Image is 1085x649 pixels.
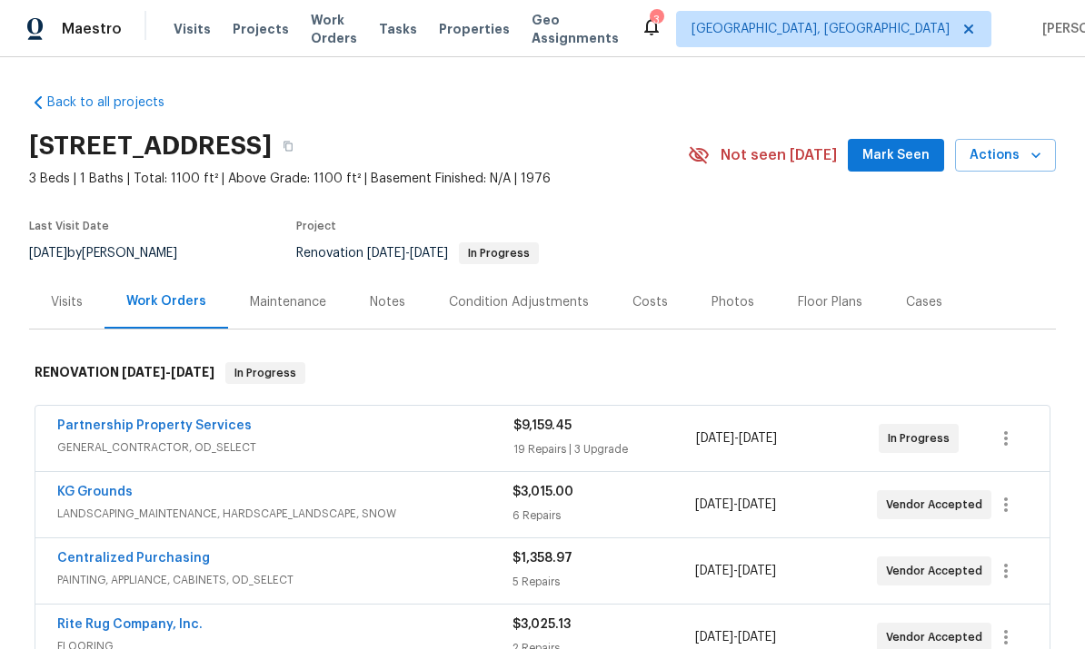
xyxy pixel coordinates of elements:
span: Tasks [379,23,417,35]
button: Mark Seen [848,139,944,172]
span: $3,025.13 [513,618,571,631]
span: 3 Beds | 1 Baths | Total: 1100 ft² | Above Grade: 1100 ft² | Basement Finished: N/A | 1976 [29,170,688,188]
span: Vendor Accepted [886,562,990,580]
span: [DATE] [738,498,776,511]
span: [DATE] [367,247,405,260]
div: by [PERSON_NAME] [29,242,199,264]
span: In Progress [888,429,957,447]
div: RENOVATION [DATE]-[DATE]In Progress [29,344,1056,402]
span: Work Orders [311,11,357,47]
h2: [STREET_ADDRESS] [29,137,272,155]
span: LANDSCAPING_MAINTENANCE, HARDSCAPE_LANDSCAPE, SNOW [57,505,513,523]
span: - [367,247,448,260]
span: Properties [439,20,510,38]
span: PAINTING, APPLIANCE, CABINETS, OD_SELECT [57,571,513,589]
span: $9,159.45 [513,419,572,432]
span: Maestro [62,20,122,38]
span: - [695,562,776,580]
span: - [696,429,777,447]
span: In Progress [227,364,304,382]
span: Renovation [296,247,539,260]
span: $1,358.97 [513,552,572,565]
span: [DATE] [29,247,67,260]
span: Mark Seen [862,144,930,167]
a: Rite Rug Company, Inc. [57,618,203,631]
span: [DATE] [410,247,448,260]
div: 6 Repairs [513,506,694,525]
span: [GEOGRAPHIC_DATA], [GEOGRAPHIC_DATA] [692,20,950,38]
span: Project [296,221,336,231]
button: Actions [955,139,1056,172]
span: [DATE] [738,565,776,577]
span: [DATE] [739,432,777,445]
div: Maintenance [250,293,326,311]
span: [DATE] [695,631,733,644]
span: [DATE] [122,366,165,379]
a: KG Grounds [57,486,133,498]
div: Floor Plans [798,293,862,311]
div: Cases [906,293,942,311]
span: Vendor Accepted [886,628,990,646]
div: Costs [632,293,668,311]
span: - [122,366,214,379]
span: - [695,628,776,646]
span: Visits [174,20,211,38]
div: Work Orders [126,292,206,310]
a: Partnership Property Services [57,419,252,432]
a: Centralized Purchasing [57,552,210,565]
span: GENERAL_CONTRACTOR, OD_SELECT [57,438,513,457]
span: [DATE] [695,565,733,577]
span: - [695,496,776,514]
span: [DATE] [738,631,776,644]
div: 5 Repairs [513,573,694,591]
div: 3 [650,11,662,29]
span: Geo Assignments [532,11,619,47]
div: Notes [370,293,405,311]
span: Vendor Accepted [886,496,990,514]
div: Photos [712,293,754,311]
button: Copy Address [272,130,304,162]
span: Last Visit Date [29,221,109,231]
span: [DATE] [695,498,733,511]
h6: RENOVATION [35,362,214,384]
span: Actions [970,144,1041,167]
div: Condition Adjustments [449,293,589,311]
span: [DATE] [696,432,734,445]
a: Back to all projects [29,93,204,112]
span: $3,015.00 [513,486,573,498]
span: In Progress [461,248,537,259]
div: 19 Repairs | 3 Upgrade [513,440,696,458]
span: Not seen [DATE] [721,146,837,164]
span: [DATE] [171,366,214,379]
div: Visits [51,293,83,311]
span: Projects [233,20,289,38]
